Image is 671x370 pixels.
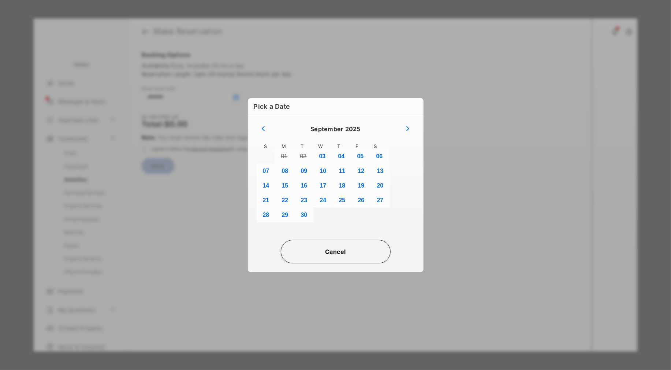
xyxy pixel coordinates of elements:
[370,149,389,164] button: 0006 September 249th 2025
[330,143,348,149] span: T
[352,178,371,193] button: 0019 September 262nd 2025
[257,164,276,178] button: 0007 September 250th 2025
[371,178,390,193] button: 0020 September 263rd 2025
[257,124,270,134] button: Previous month
[295,193,314,208] button: 0023 September 266th 2025
[352,193,371,208] button: 0026 September 269th 2025
[312,143,330,149] span: W
[351,149,370,164] button: 0005 September 248th 2025
[276,193,295,208] button: 0022 September 265th 2025
[276,164,295,178] button: 0008 September 251st 2025
[276,208,295,222] button: 0029 September 272nd 2025
[294,149,313,164] button: 0002 September 245th 2025
[313,149,332,164] button: 0003 September 246th 2025
[333,178,352,193] button: 0018 September 261st 2025
[332,149,351,164] button: 0004 September 247th 2025
[333,193,352,208] button: 0025 September 268th 2025
[295,208,314,222] button: 0030 September 273rd 2025
[275,143,293,149] span: M
[371,164,390,178] button: 0013 September 256th 2025
[257,178,276,193] button: 0014 September 257th 2025
[333,164,352,178] button: 0011 September 254th 2025
[371,193,390,208] button: 0027 September 270th 2025
[257,143,275,149] span: S
[295,178,314,193] button: 0016 September 259th 2025
[295,164,314,178] button: 0009 September 252nd 2025
[401,124,414,134] button: Next month
[257,124,415,234] div: Calendar day picker
[293,143,312,149] span: T
[366,143,385,149] span: S
[257,193,276,208] button: 0021 September 264th 2025
[314,178,333,193] button: 0017 September 260th 2025
[281,240,391,263] button: Cancel
[348,143,366,149] span: F
[276,178,295,193] button: 0015 September 258th 2025
[248,98,424,115] h6: Pick a Date
[314,193,333,208] button: 0024 September 267th 2025
[257,208,276,222] button: 0028 September 271st 2025
[314,164,333,178] button: 0010 September 253rd 2025
[310,125,360,133] h4: September 2025
[352,164,371,178] button: 0012 September 255th 2025
[275,149,294,164] button: 0001 September 244th 2025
